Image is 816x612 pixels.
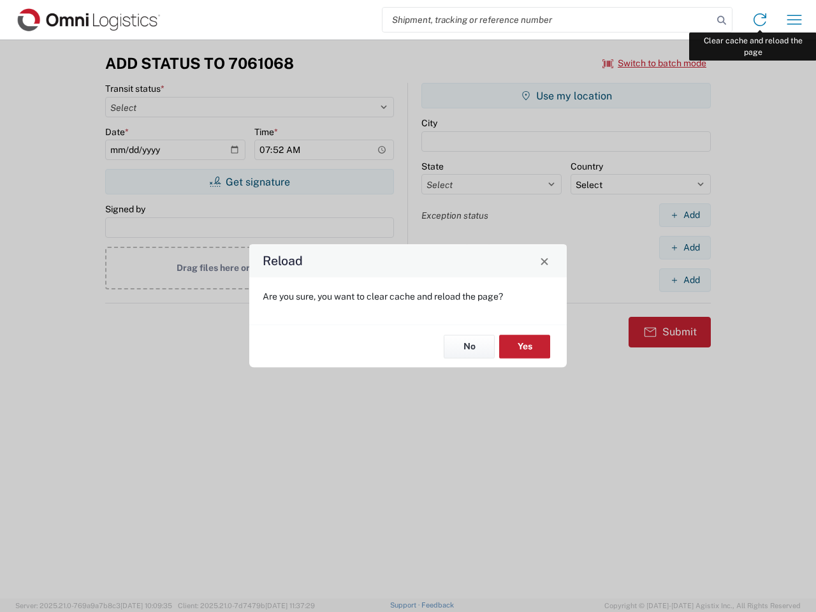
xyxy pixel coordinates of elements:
p: Are you sure, you want to clear cache and reload the page? [263,291,553,302]
button: Close [535,252,553,270]
h4: Reload [263,252,303,270]
button: Yes [499,335,550,358]
input: Shipment, tracking or reference number [382,8,713,32]
button: No [444,335,495,358]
